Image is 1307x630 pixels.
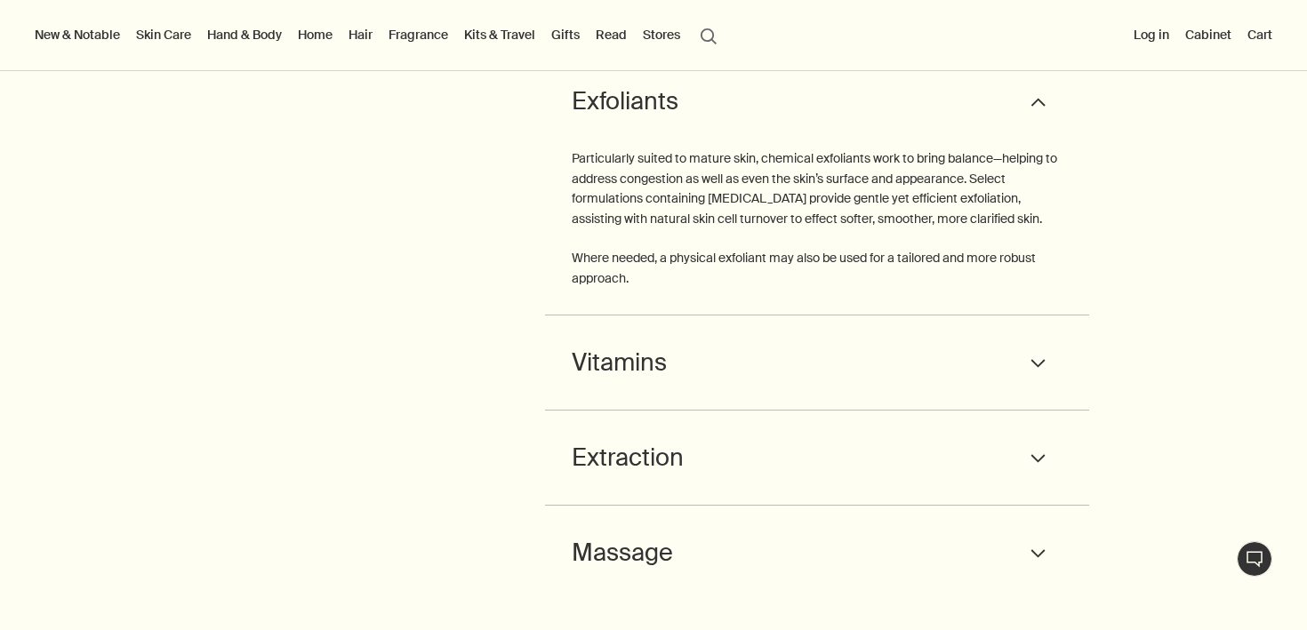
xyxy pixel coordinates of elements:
button: Live Assistance [1237,541,1272,577]
a: Read [592,23,630,46]
a: Hair [345,23,376,46]
div: Extraction [572,437,1063,478]
a: Hand & Body [204,23,285,46]
button: New & Notable [31,23,124,46]
div: Vitamins [572,342,1063,383]
button: Open search [693,18,725,52]
div: Massage [572,532,1063,573]
a: Gifts [548,23,583,46]
div: Exfoliants [572,81,1063,122]
button: Cart [1244,23,1276,46]
a: Home [294,23,336,46]
span: Vitamins [572,342,667,383]
span: Massage [572,532,673,573]
button: Stores [639,23,684,46]
a: Skin Care [132,23,195,46]
p: Particularly suited to mature skin, chemical exfoliants work to bring balance—helping to address ... [572,148,1063,288]
a: Kits & Travel [461,23,539,46]
a: Cabinet [1182,23,1235,46]
button: Log in [1130,23,1173,46]
span: Extraction [572,437,684,478]
a: Fragrance [385,23,452,46]
span: Exfoliants [572,81,678,122]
